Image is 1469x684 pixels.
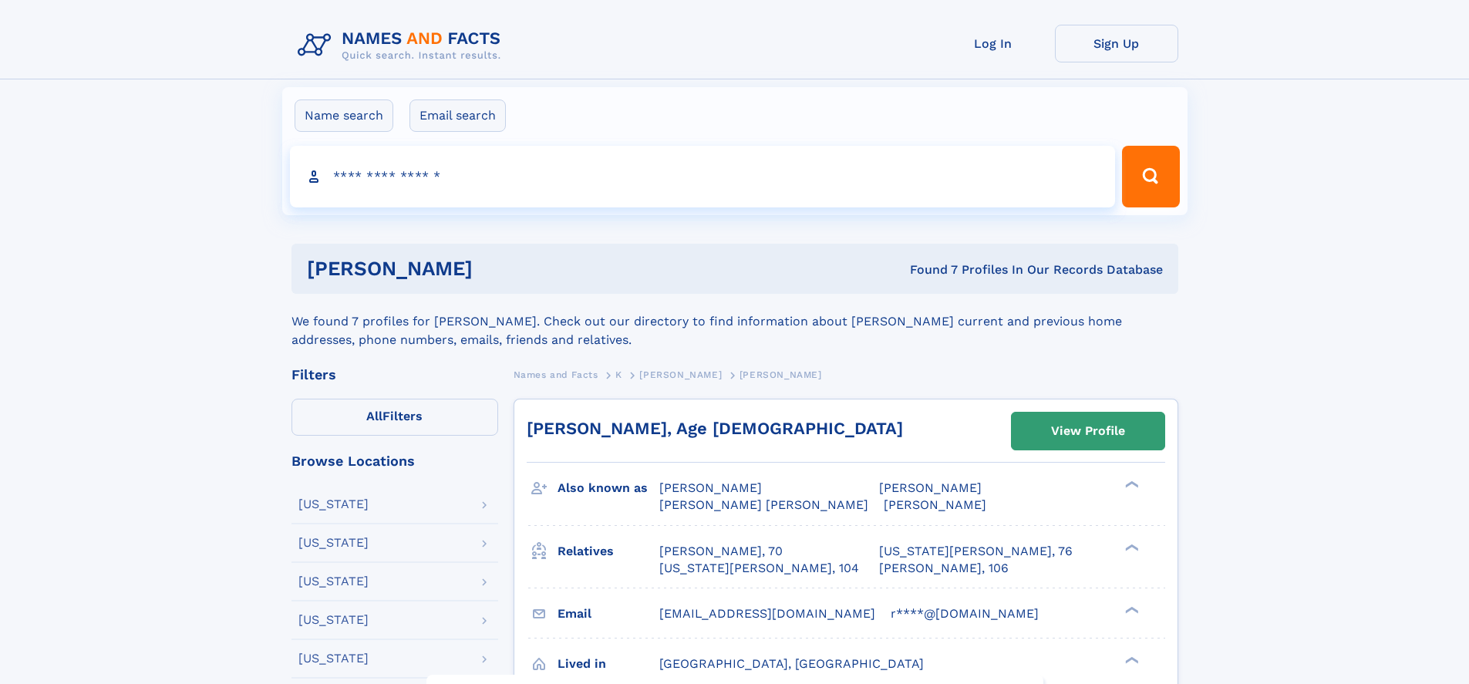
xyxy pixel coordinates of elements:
div: [US_STATE] [298,575,369,588]
a: Sign Up [1055,25,1178,62]
span: [PERSON_NAME] [879,480,982,495]
label: Email search [409,99,506,132]
span: [PERSON_NAME] [PERSON_NAME] [659,497,868,512]
span: [PERSON_NAME] [884,497,986,512]
h1: [PERSON_NAME] [307,259,692,278]
div: ❯ [1121,542,1140,552]
a: View Profile [1012,413,1164,450]
div: [US_STATE] [298,498,369,510]
div: View Profile [1051,413,1125,449]
label: Name search [295,99,393,132]
div: Found 7 Profiles In Our Records Database [691,261,1163,278]
span: [PERSON_NAME] [740,369,822,380]
a: [PERSON_NAME], 70 [659,543,783,560]
span: All [366,409,382,423]
div: [US_STATE] [298,614,369,626]
h3: Email [558,601,659,627]
div: ❯ [1121,655,1140,665]
a: [PERSON_NAME] [639,365,722,384]
div: Filters [291,368,498,382]
a: [PERSON_NAME], Age [DEMOGRAPHIC_DATA] [527,419,903,438]
div: [US_STATE] [298,652,369,665]
a: [US_STATE][PERSON_NAME], 76 [879,543,1073,560]
span: [GEOGRAPHIC_DATA], [GEOGRAPHIC_DATA] [659,656,924,671]
a: Names and Facts [514,365,598,384]
h3: Relatives [558,538,659,564]
a: K [615,365,622,384]
span: [EMAIL_ADDRESS][DOMAIN_NAME] [659,606,875,621]
a: [PERSON_NAME], 106 [879,560,1009,577]
div: ❯ [1121,605,1140,615]
button: Search Button [1122,146,1179,207]
label: Filters [291,399,498,436]
div: ❯ [1121,480,1140,490]
span: [PERSON_NAME] [639,369,722,380]
a: [US_STATE][PERSON_NAME], 104 [659,560,859,577]
input: search input [290,146,1116,207]
h3: Also known as [558,475,659,501]
div: [US_STATE] [298,537,369,549]
h3: Lived in [558,651,659,677]
span: K [615,369,622,380]
span: [PERSON_NAME] [659,480,762,495]
div: Browse Locations [291,454,498,468]
img: Logo Names and Facts [291,25,514,66]
div: We found 7 profiles for [PERSON_NAME]. Check out our directory to find information about [PERSON_... [291,294,1178,349]
a: Log In [932,25,1055,62]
